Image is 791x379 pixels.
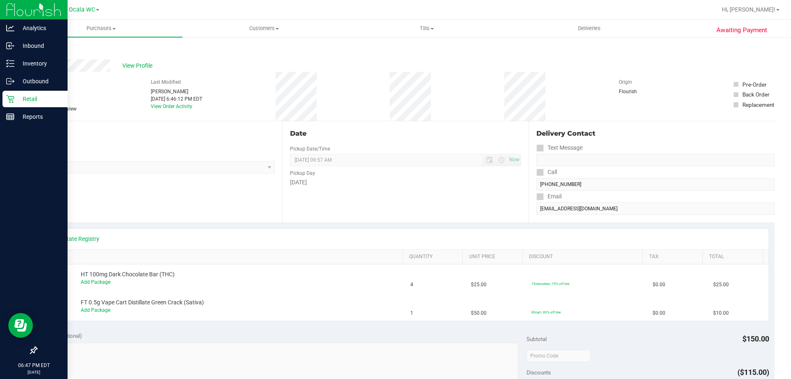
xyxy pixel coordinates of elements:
[81,271,175,278] span: HT 100mg Dark Chocolate Bar (THC)
[14,41,64,51] p: Inbound
[6,42,14,50] inline-svg: Inbound
[536,166,557,178] label: Call
[14,59,64,68] p: Inventory
[716,26,767,35] span: Awaiting Payment
[653,309,665,317] span: $0.00
[619,88,660,95] div: Flourish
[471,309,487,317] span: $50.00
[536,154,775,166] input: Format: (999) 999-9999
[81,279,110,285] a: Add Package
[6,113,14,121] inline-svg: Reports
[713,281,729,289] span: $25.00
[529,254,639,260] a: Discount
[410,309,413,317] span: 1
[122,61,155,70] span: View Profile
[14,76,64,86] p: Outbound
[567,25,612,32] span: Deliveries
[20,25,183,32] span: Purchases
[6,77,14,85] inline-svg: Outbound
[536,178,775,191] input: Format: (999) 999-9999
[722,6,775,13] span: Hi, [PERSON_NAME]!
[471,281,487,289] span: $25.00
[50,235,99,243] a: View State Registry
[69,6,95,13] span: Ocala WC
[649,254,700,260] a: Tax
[151,104,192,109] a: View Order Activity
[346,25,508,32] span: Tills
[619,78,632,86] label: Origin
[290,169,315,177] label: Pickup Day
[20,20,183,37] a: Purchases
[737,368,769,377] span: ($115.00)
[4,369,64,375] p: [DATE]
[531,310,561,314] span: 80cart: 80% off line
[345,20,508,37] a: Tills
[742,90,770,99] div: Back Order
[742,334,769,343] span: $150.00
[36,129,275,139] div: Location
[81,307,110,313] a: Add Package
[290,178,521,187] div: [DATE]
[469,254,520,260] a: Unit Price
[653,281,665,289] span: $0.00
[290,145,330,153] label: Pickup Date/Time
[151,88,202,95] div: [PERSON_NAME]
[183,25,345,32] span: Customers
[14,112,64,122] p: Reports
[6,95,14,103] inline-svg: Retail
[6,59,14,68] inline-svg: Inventory
[290,129,521,139] div: Date
[536,142,583,154] label: Text Message
[536,191,562,202] label: Email
[410,281,413,289] span: 4
[183,20,345,37] a: Customers
[713,309,729,317] span: $10.00
[527,350,590,362] input: Promo Code
[409,254,459,260] a: Quantity
[527,336,547,342] span: Subtotal
[4,362,64,369] p: 06:47 PM EDT
[742,80,767,89] div: Pre-Order
[49,254,399,260] a: SKU
[709,254,759,260] a: Total
[742,101,774,109] div: Replacement
[531,282,569,286] span: 75chocchew: 75% off line
[14,23,64,33] p: Analytics
[8,313,33,338] iframe: Resource center
[151,78,181,86] label: Last Modified
[81,299,204,306] span: FT 0.5g Vape Cart Distillate Green Crack (Sativa)
[536,129,775,139] div: Delivery Contact
[14,94,64,104] p: Retail
[151,95,202,103] div: [DATE] 6:46:12 PM EDT
[6,24,14,32] inline-svg: Analytics
[508,20,671,37] a: Deliveries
